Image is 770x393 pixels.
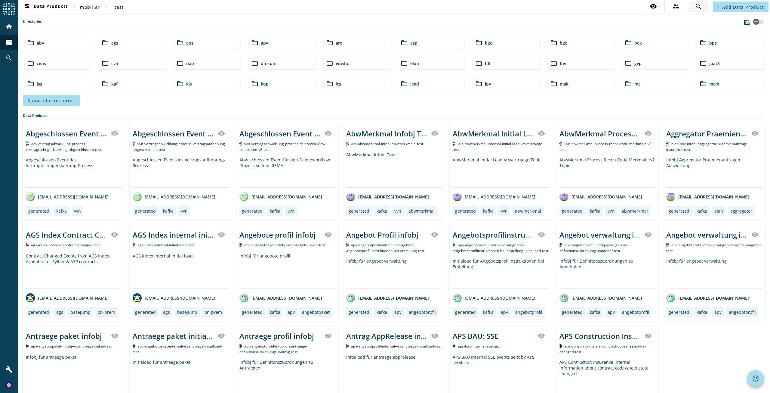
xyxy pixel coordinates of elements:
[453,192,535,201] div: [EMAIL_ADDRESS][DOMAIN_NAME]
[133,192,142,201] img: avatar
[666,192,675,201] img: avatar
[729,309,756,315] div: angebotprofil
[622,208,648,214] div: abwmerkmal
[102,60,109,67] mat-icon: folder_open
[559,243,562,247] img: Kafka Topic: apv-angebotprofil-infobj-vrsangebote-definitionszuordnungzuangebot-test
[27,80,34,87] mat-icon: folder_open
[666,293,749,302] div: [EMAIL_ADDRESS][DOMAIN_NAME]
[431,332,438,339] mat-icon: visibility
[186,61,194,66] span: dab
[697,309,707,315] div: kafka
[346,192,429,201] div: [EMAIL_ADDRESS][DOMAIN_NAME]
[634,61,642,66] span: gvp
[560,81,568,87] span: mak
[31,344,112,349] span: Kafka Topic: apv-angebotpaket-infobj-vrsantraege-paket-test
[559,192,568,201] img: avatar
[111,40,118,46] span: ags
[133,293,142,302] img: avatar
[133,344,135,348] img: Kafka Topic: apv-angebotpaket-internal-vrsantraege-initialload-test
[218,231,225,238] mat-icon: visibility
[177,309,197,315] div: basejump
[394,309,402,315] div: apv
[26,253,122,289] div: Contract Changed Events from AGS Index. Available for Sylber & AZP contracts
[550,60,557,67] mat-icon: folder_open
[453,142,455,146] img: Kafka Topic: vvn-abwmerkmal-internal-initial-load-vrsvertraege-test
[239,344,242,348] img: Kafka Topic: apv-angebotprofil-infobj-vrsantraege-definitionszuordnungzuantrag-test
[37,40,44,46] span: abv
[453,344,455,348] img: Kafka Topic: aps-bau-internal-sse-test
[562,208,583,214] div: generated
[186,40,193,46] span: aps
[177,80,184,87] mat-icon: folder_open
[218,332,225,339] mat-icon: visibility
[26,142,29,146] img: Kafka Topic: vvn-vertragsabwicklung-process-vertragnichtigerklaerung-abgeschlossen-test
[239,293,322,302] div: [EMAIL_ADDRESS][DOMAIN_NAME]
[559,242,628,253] span: Kafka Topic: apv-angebotprofil-infobj-vrsangebote-definitionszuordnungzuangebot-test
[713,2,768,12] button: Add Data Product
[325,231,332,238] mat-icon: visibility
[133,142,135,146] img: Kafka Topic: vvn-vertragsabwicklung-process-vertragsaufhebung-abgeschlossen-test
[133,192,215,201] div: [EMAIL_ADDRESS][DOMAIN_NAME]
[346,344,349,348] img: Kafka Topic: apv-angebotprofil-internal-vrsantraege-initialload-test
[80,4,100,10] span: mobiliar
[261,40,268,46] span: apv
[23,19,42,30] label: Directories
[475,39,482,46] mat-icon: folder_open
[695,3,702,10] mat-icon: search
[645,332,652,339] mat-icon: visibility
[270,309,280,315] div: kafka
[111,61,118,66] span: cva
[410,40,417,46] span: azp
[410,61,419,66] span: elan
[26,141,101,152] span: Kafka Topic: vvn-vertragsabwicklung-process-vertragnichtigerklaerung-abgeschlossen-test
[700,39,707,46] mat-icon: folder_open
[346,258,442,289] div: Infobj für angebot verwaltung
[336,40,343,46] span: aro
[302,309,330,315] div: angebotpaket
[251,39,258,46] mat-icon: folder_open
[135,309,156,315] div: generated
[394,208,401,214] div: vvn
[239,253,335,289] div: Infobj für angebote profil
[163,309,170,315] div: ags
[26,344,29,348] img: Kafka Topic: apv-angebotpaket-infobj-vrsantraege-paket-test
[431,231,438,238] mat-icon: visibility
[109,2,129,12] button: test
[242,309,263,315] div: generated
[26,230,107,240] div: AGS Index Contract Changed Event
[326,60,333,67] mat-icon: folder_open
[28,309,49,315] div: generated
[133,344,223,354] span: Kafka Topic: apv-angebotpaket-internal-vrsantraege-initialload-test
[709,61,720,66] span: jbat3
[666,293,675,302] img: avatar
[625,60,632,67] mat-icon: folder_open
[377,208,387,214] div: kafka
[559,258,655,289] div: Infobj für Definitonszuordnungen zu Angeboten
[102,3,109,10] mat-icon: chevron_right
[325,332,332,339] mat-icon: visibility
[133,141,226,152] span: Kafka Topic: vvn-vertragsabwicklung-process-vertragsaufhebung-abgeschlossen-test
[133,129,214,139] div: Abgeschlossen Event des Vertragsaufhebung-Prozess
[453,129,534,139] div: AbwMerkmal Initial Load Vrsvertraege Topic
[666,142,669,146] img: Kafka Topic: elan-pov-infobj-aggregator-praemienanfrage-insurance-test
[346,142,349,146] img: Kafka Topic: vvn-abwmerkmal-infobj-abwmerkmale-test
[37,81,42,87] span: jss
[608,309,615,315] div: apv
[3,3,15,15] img: spoud-logo.svg
[485,40,492,46] span: b2c
[56,309,63,315] div: ags
[453,293,462,302] img: avatar
[26,243,29,247] img: Kafka Topic: ags-index-process-contract-changed-test
[560,61,566,66] span: fnv
[205,309,222,315] div: on-prem
[666,192,749,201] div: [EMAIL_ADDRESS][DOMAIN_NAME]
[453,258,549,289] div: Initiaload für Angebotsprofilinstruktionen bei Erstellung
[645,130,652,137] mat-icon: visibility
[37,61,46,66] span: cens
[538,130,545,137] mat-icon: visibility
[722,4,764,10] span: Add Data Product
[751,231,759,238] mat-icon: visibility
[669,309,689,315] div: generated
[608,208,614,214] div: vvn
[700,60,707,67] mat-icon: folder_open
